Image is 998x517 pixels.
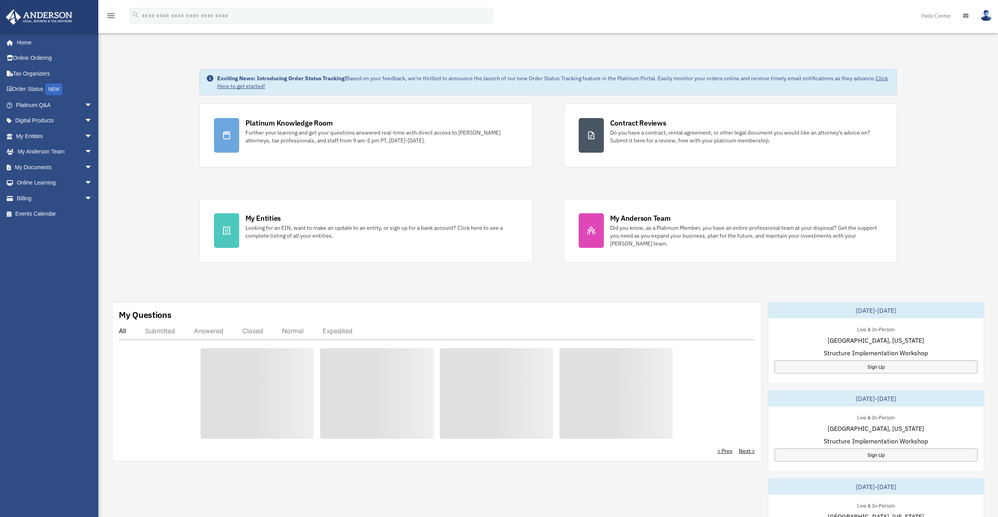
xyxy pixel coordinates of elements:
[610,118,666,128] div: Contract Reviews
[85,144,100,160] span: arrow_drop_down
[851,413,901,421] div: Live & In-Person
[245,224,518,240] div: Looking for an EIN, want to make an update to an entity, or sign up for a bank account? Click her...
[6,128,104,144] a: My Entitiesarrow_drop_down
[775,449,978,462] a: Sign Up
[6,190,104,206] a: Billingarrow_drop_down
[45,83,63,95] div: NEW
[6,66,104,81] a: Tax Organizers
[217,74,891,90] div: Based on your feedback, we're thrilled to announce the launch of our new Order Status Tracking fe...
[85,128,100,144] span: arrow_drop_down
[199,103,533,167] a: Platinum Knowledge Room Further your learning and get your questions answered real-time with dire...
[851,325,901,333] div: Live & In-Person
[768,391,984,406] div: [DATE]-[DATE]
[6,206,104,222] a: Events Calendar
[4,9,75,25] img: Anderson Advisors Platinum Portal
[245,118,333,128] div: Platinum Knowledge Room
[85,190,100,207] span: arrow_drop_down
[610,224,883,247] div: Did you know, as a Platinum Member, you have an entire professional team at your disposal? Get th...
[824,436,928,446] span: Structure Implementation Workshop
[85,97,100,113] span: arrow_drop_down
[739,447,755,455] a: Next >
[6,97,104,113] a: Platinum Q&Aarrow_drop_down
[145,327,175,335] div: Submitted
[824,348,928,358] span: Structure Implementation Workshop
[245,213,281,223] div: My Entities
[194,327,223,335] div: Answered
[6,113,104,129] a: Digital Productsarrow_drop_down
[717,447,732,455] a: < Prev
[6,175,104,191] a: Online Learningarrow_drop_down
[6,144,104,160] a: My Anderson Teamarrow_drop_down
[217,75,888,90] a: Click Here to get started!
[85,113,100,129] span: arrow_drop_down
[131,11,140,19] i: search
[768,303,984,318] div: [DATE]-[DATE]
[6,81,104,98] a: Order StatusNEW
[282,327,304,335] div: Normal
[564,199,897,262] a: My Anderson Team Did you know, as a Platinum Member, you have an entire professional team at your...
[323,327,352,335] div: Expedited
[119,309,172,321] div: My Questions
[6,159,104,175] a: My Documentsarrow_drop_down
[775,360,978,373] a: Sign Up
[980,10,992,21] img: User Pic
[242,327,263,335] div: Closed
[6,50,104,66] a: Online Ordering
[828,336,924,345] span: [GEOGRAPHIC_DATA], [US_STATE]
[6,35,100,50] a: Home
[610,213,671,223] div: My Anderson Team
[199,199,533,262] a: My Entities Looking for an EIN, want to make an update to an entity, or sign up for a bank accoun...
[851,501,901,509] div: Live & In-Person
[85,175,100,191] span: arrow_drop_down
[106,11,116,20] i: menu
[610,129,883,144] div: Do you have a contract, rental agreement, or other legal document you would like an attorney's ad...
[768,479,984,495] div: [DATE]-[DATE]
[828,424,924,433] span: [GEOGRAPHIC_DATA], [US_STATE]
[85,159,100,175] span: arrow_drop_down
[119,327,126,335] div: All
[217,75,346,82] strong: Exciting News: Introducing Order Status Tracking!
[106,14,116,20] a: menu
[564,103,897,167] a: Contract Reviews Do you have a contract, rental agreement, or other legal document you would like...
[245,129,518,144] div: Further your learning and get your questions answered real-time with direct access to [PERSON_NAM...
